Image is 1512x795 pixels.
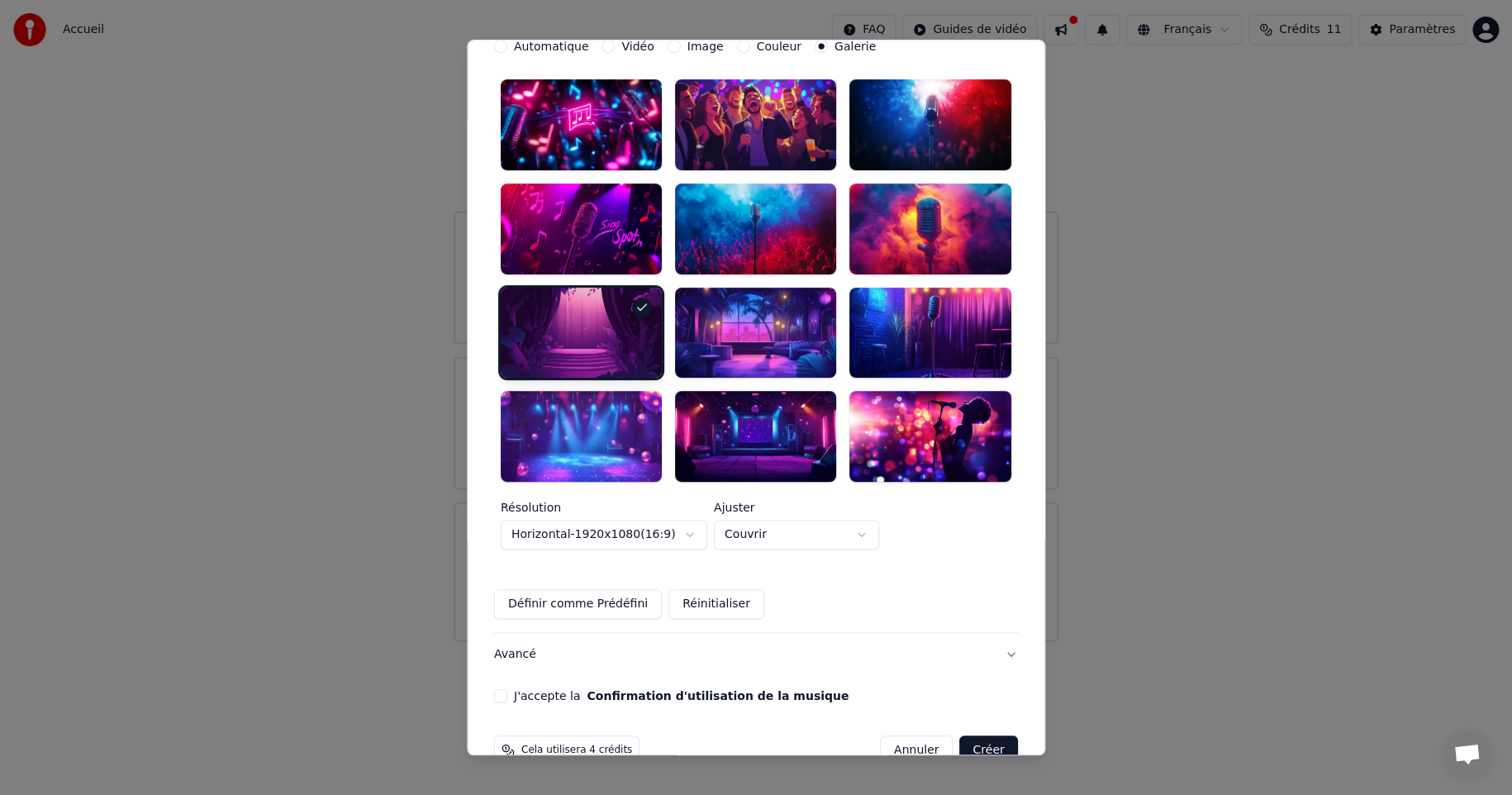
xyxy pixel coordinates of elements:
label: Résolution [501,502,707,513]
div: VidéoPersonnaliser le vidéo de karaoké : utiliser une image, une vidéo ou une couleur [494,40,1018,632]
span: Cela utilisera 4 crédits [521,744,632,757]
label: Vidéo [622,40,654,52]
button: Annuler [880,735,953,765]
button: Réinitialiser [668,589,764,619]
button: Définir comme Prédéfini [494,589,662,619]
button: Créer [960,735,1018,765]
label: Couleur [757,40,801,52]
button: Avancé [494,633,1018,676]
button: J'accepte la [587,690,849,702]
label: Galerie [834,40,876,52]
label: Automatique [514,40,588,52]
label: J'accepte la [514,690,849,702]
label: Ajuster [714,502,879,513]
label: Image [687,40,724,52]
